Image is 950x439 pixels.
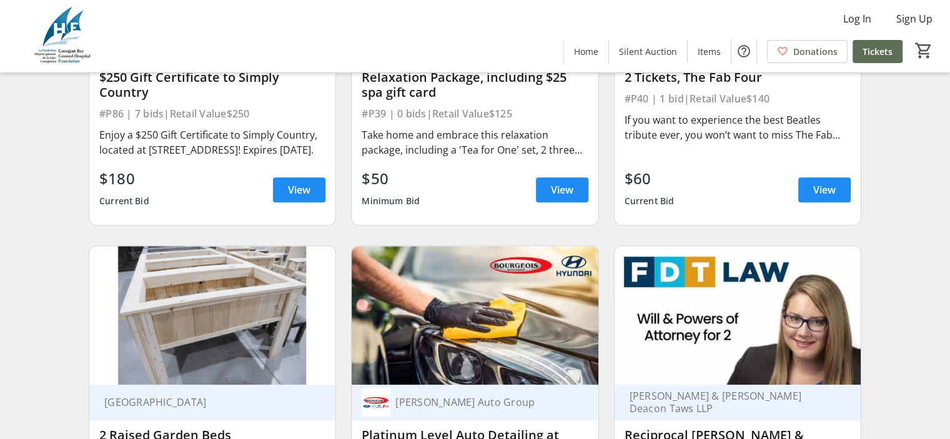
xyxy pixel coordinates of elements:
[896,11,933,26] span: Sign Up
[625,190,675,212] div: Current Bid
[89,246,335,385] img: 2 Raised Garden Beds
[793,45,838,58] span: Donations
[833,9,881,29] button: Log In
[619,45,677,58] span: Silent Auction
[352,246,598,385] img: Platinum Level Auto Detailing at Bourgeois Hyundai
[625,167,675,190] div: $60
[99,127,325,157] div: Enjoy a $250 Gift Certificate to Simply Country, located at [STREET_ADDRESS]! Expires [DATE].
[609,40,687,63] a: Silent Auction
[731,39,756,64] button: Help
[99,190,149,212] div: Current Bid
[362,388,390,417] img: Bourgeois Auto Group
[362,167,420,190] div: $50
[625,390,836,415] div: [PERSON_NAME] & [PERSON_NAME] Deacon Taws LLP
[99,70,325,100] div: $250 Gift Certificate to Simply Country
[843,11,871,26] span: Log In
[551,182,573,197] span: View
[536,177,588,202] a: View
[362,127,588,157] div: Take home and embrace this relaxation package, including a 'Tea for One' set, 2 three Tiered Loos...
[913,39,935,62] button: Cart
[813,182,836,197] span: View
[767,40,848,63] a: Donations
[362,190,420,212] div: Minimum Bid
[625,90,851,107] div: #P40 | 1 bid | Retail Value $140
[99,396,310,408] div: [GEOGRAPHIC_DATA]
[99,167,149,190] div: $180
[615,246,861,385] img: Reciprocal Wills & Powers of Attorney
[99,105,325,122] div: #P86 | 7 bids | Retail Value $250
[625,112,851,142] div: If you want to experience the best Beatles tribute ever, you won’t want to miss The Fab Four-The ...
[7,5,119,67] img: Georgian Bay General Hospital Foundation's Logo
[688,40,731,63] a: Items
[853,40,903,63] a: Tickets
[390,396,573,408] div: [PERSON_NAME] Auto Group
[362,105,588,122] div: #P39 | 0 bids | Retail Value $125
[564,40,608,63] a: Home
[886,9,943,29] button: Sign Up
[863,45,893,58] span: Tickets
[625,70,851,85] div: 2 Tickets, The Fab Four
[698,45,721,58] span: Items
[362,70,588,100] div: Relaxation Package, including $25 spa gift card
[798,177,851,202] a: View
[288,182,310,197] span: View
[273,177,325,202] a: View
[574,45,598,58] span: Home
